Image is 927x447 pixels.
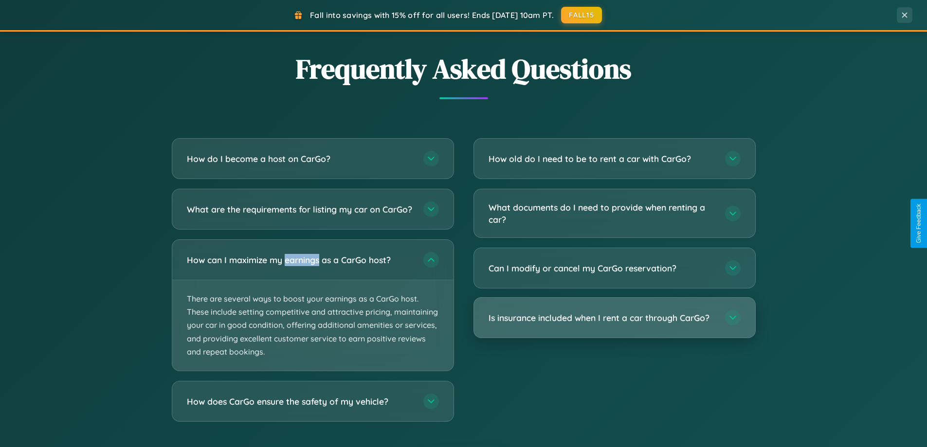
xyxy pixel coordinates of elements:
h3: What documents do I need to provide when renting a car? [489,201,715,225]
h3: Is insurance included when I rent a car through CarGo? [489,312,715,324]
h3: How do I become a host on CarGo? [187,153,414,165]
h3: How can I maximize my earnings as a CarGo host? [187,254,414,266]
h3: How does CarGo ensure the safety of my vehicle? [187,395,414,408]
h3: How old do I need to be to rent a car with CarGo? [489,153,715,165]
span: Fall into savings with 15% off for all users! Ends [DATE] 10am PT. [310,10,554,20]
p: There are several ways to boost your earnings as a CarGo host. These include setting competitive ... [172,280,454,371]
button: FALL15 [561,7,602,23]
h2: Frequently Asked Questions [172,50,756,88]
h3: What are the requirements for listing my car on CarGo? [187,203,414,215]
h3: Can I modify or cancel my CarGo reservation? [489,262,715,274]
div: Give Feedback [915,204,922,243]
